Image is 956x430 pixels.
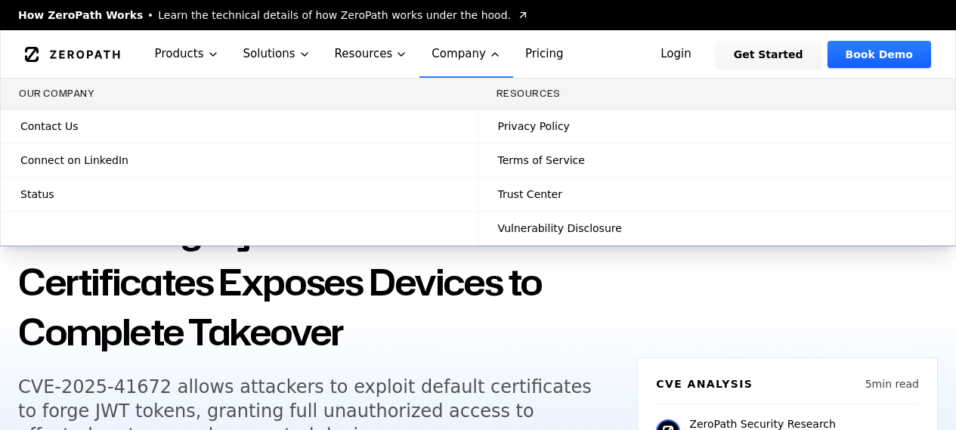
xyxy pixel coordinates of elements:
span: Contact Us [20,119,78,134]
a: Privacy Policy [478,110,956,143]
button: Products [143,30,231,78]
span: Learn the technical details of how ZeroPath works under the hood. [158,8,511,23]
span: Privacy Policy [498,119,570,134]
h3: Our Company [19,88,459,100]
a: Login [642,41,710,68]
a: Trust Center [478,178,956,211]
a: Pricing [513,30,576,78]
h6: CVE Analysis [656,376,753,391]
a: Vulnerability Disclosure [478,212,956,245]
button: Resources [323,30,420,78]
p: 5 min read [865,376,919,391]
a: Get Started [716,41,821,68]
span: Status [20,187,54,202]
h1: CVE-2025-41672: Critical JWT Token Forgery via Default Certificates Exposes Devices to Complete T... [18,157,619,357]
button: Solutions [231,30,323,78]
span: Vulnerability Disclosure [498,221,622,236]
a: How ZeroPath WorksLearn the technical details of how ZeroPath works under the hood. [18,8,529,23]
span: How ZeroPath Works [18,8,143,23]
a: Connect on LinkedIn [1,144,478,177]
a: Terms of Service [478,144,956,177]
h3: Resources [497,88,938,100]
button: Company [419,30,513,78]
span: Connect on LinkedIn [20,153,128,168]
span: Trust Center [498,187,562,202]
span: Terms of Service [498,153,585,168]
a: Contact Us [1,110,478,143]
a: Book Demo [828,41,931,68]
a: Status [1,178,478,211]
